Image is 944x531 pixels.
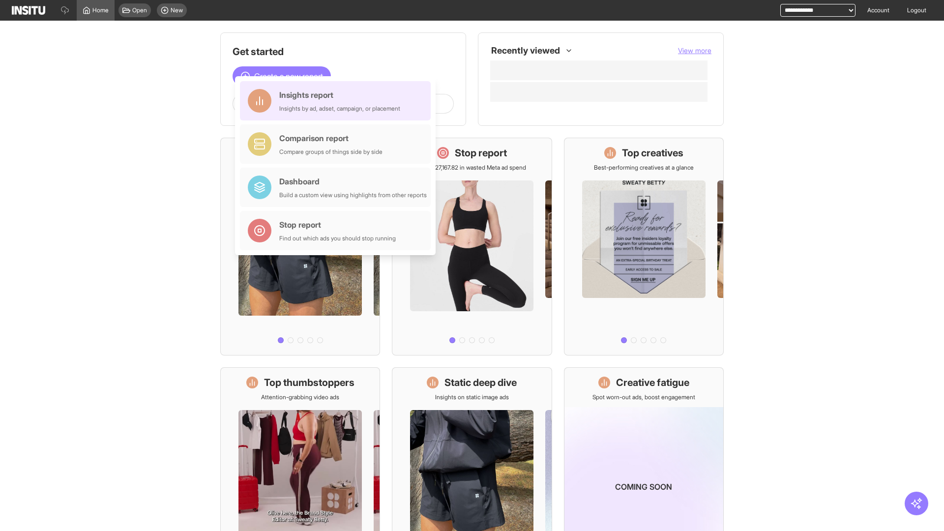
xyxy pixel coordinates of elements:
[12,6,45,15] img: Logo
[264,376,354,389] h1: Top thumbstoppers
[279,148,383,156] div: Compare groups of things side by side
[171,6,183,14] span: New
[279,191,427,199] div: Build a custom view using highlights from other reports
[279,219,396,231] div: Stop report
[261,393,339,401] p: Attention-grabbing video ads
[279,89,400,101] div: Insights report
[444,376,517,389] h1: Static deep dive
[279,235,396,242] div: Find out which ads you should stop running
[279,105,400,113] div: Insights by ad, adset, campaign, or placement
[254,70,323,82] span: Create a new report
[622,146,683,160] h1: Top creatives
[392,138,552,355] a: Stop reportSave £27,167.82 in wasted Meta ad spend
[132,6,147,14] span: Open
[455,146,507,160] h1: Stop report
[417,164,526,172] p: Save £27,167.82 in wasted Meta ad spend
[594,164,694,172] p: Best-performing creatives at a glance
[279,176,427,187] div: Dashboard
[678,46,711,55] span: View more
[92,6,109,14] span: Home
[279,132,383,144] div: Comparison report
[678,46,711,56] button: View more
[435,393,509,401] p: Insights on static image ads
[233,66,331,86] button: Create a new report
[220,138,380,355] a: What's live nowSee all active ads instantly
[564,138,724,355] a: Top creativesBest-performing creatives at a glance
[233,45,454,59] h1: Get started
